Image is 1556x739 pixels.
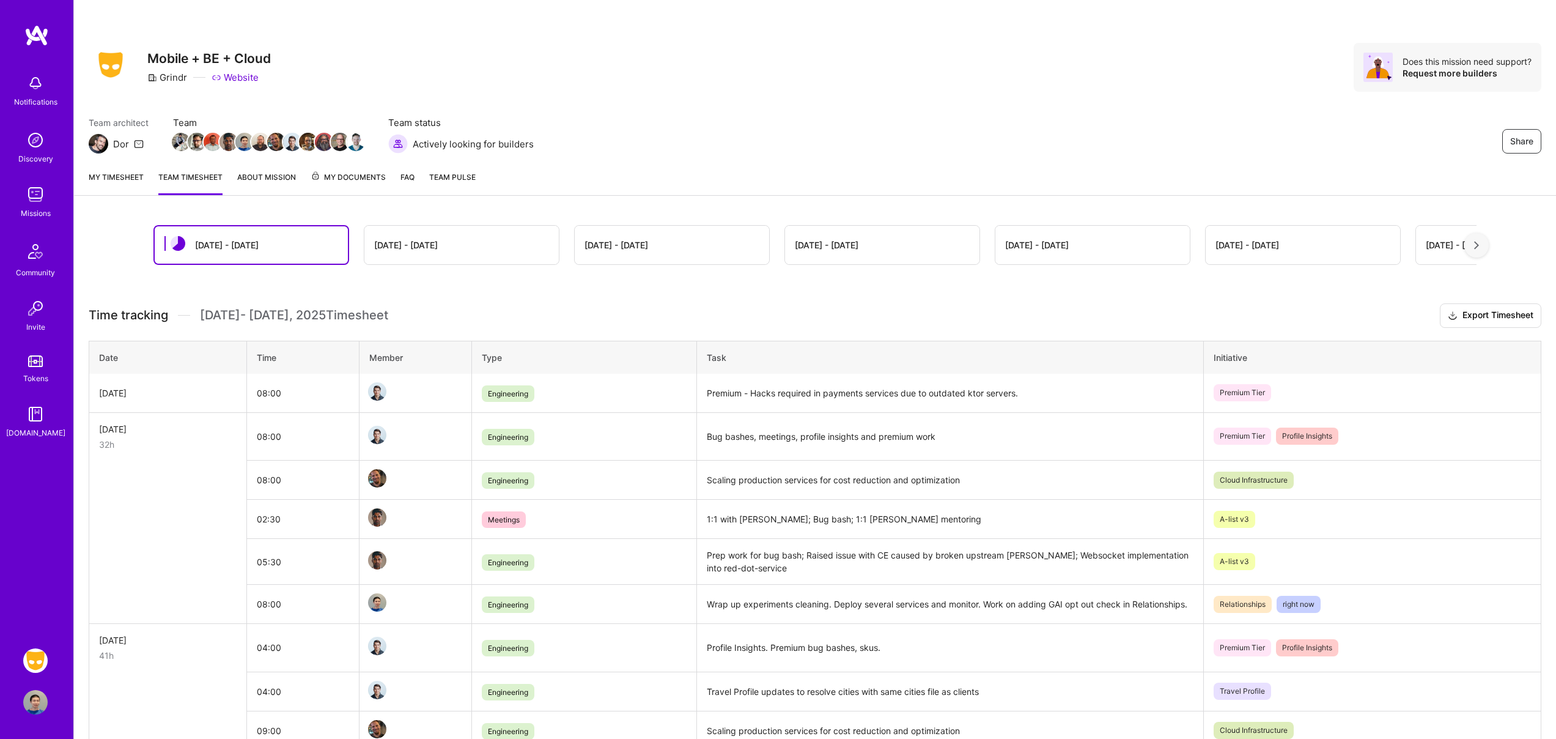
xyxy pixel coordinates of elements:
[16,266,55,279] div: Community
[369,592,385,613] a: Team Member Avatar
[300,132,316,152] a: Team Member Avatar
[237,132,253,152] a: Team Member Avatar
[18,152,53,165] div: Discovery
[299,133,317,151] img: Team Member Avatar
[23,372,48,385] div: Tokens
[1448,310,1458,322] i: icon Download
[697,341,1203,374] th: Task
[6,426,65,439] div: [DOMAIN_NAME]
[368,426,386,444] img: Team Member Avatar
[284,132,300,152] a: Team Member Avatar
[697,624,1203,672] td: Profile Insights. Premium bug bashes, skus.
[23,182,48,207] img: teamwork
[482,429,534,445] span: Engineering
[1277,596,1321,613] span: right now
[311,171,386,184] span: My Documents
[697,412,1203,461] td: Bug bashes, meetings, profile insights and premium work
[368,382,386,401] img: Team Member Avatar
[1363,53,1393,82] img: Avatar
[246,412,359,461] td: 08:00
[219,133,238,151] img: Team Member Avatar
[1214,596,1272,613] span: Relationships
[315,133,333,151] img: Team Member Avatar
[697,461,1203,500] td: Scaling production services for cost reduction and optimization
[188,133,206,151] img: Team Member Avatar
[253,132,268,152] a: Team Member Avatar
[23,71,48,95] img: bell
[584,239,648,251] div: [DATE] - [DATE]
[221,132,237,152] a: Team Member Avatar
[482,596,534,613] span: Engineering
[331,133,349,151] img: Team Member Avatar
[429,173,476,182] span: Team Pulse
[246,461,359,500] td: 08:00
[246,624,359,672] td: 04:00
[1440,303,1541,328] button: Export Timesheet
[369,425,385,445] a: Team Member Avatar
[1214,511,1255,528] span: A-list v3
[246,539,359,585] td: 05:30
[246,672,359,711] td: 04:00
[205,132,221,152] a: Team Member Avatar
[172,133,190,151] img: Team Member Avatar
[283,133,301,151] img: Team Member Avatar
[1403,67,1532,79] div: Request more builders
[267,133,286,151] img: Team Member Avatar
[368,508,386,527] img: Team Member Avatar
[89,171,144,195] a: My timesheet
[359,341,471,374] th: Member
[347,133,365,151] img: Team Member Avatar
[195,239,259,251] div: [DATE] - [DATE]
[482,640,534,656] span: Engineering
[1005,239,1069,251] div: [DATE] - [DATE]
[189,132,205,152] a: Team Member Avatar
[1474,241,1479,250] img: right
[697,500,1203,539] td: 1:1 with [PERSON_NAME]; Bug bash; 1:1 [PERSON_NAME] mentoring
[89,116,149,129] span: Team architect
[368,551,386,570] img: Team Member Avatar
[368,681,386,699] img: Team Member Avatar
[1510,135,1533,147] span: Share
[14,95,57,108] div: Notifications
[697,672,1203,711] td: Travel Profile updates to resolve cities with same cities file as clients
[368,593,386,612] img: Team Member Avatar
[24,24,49,46] img: logo
[21,237,50,266] img: Community
[99,438,237,451] div: 32h
[316,132,332,152] a: Team Member Avatar
[200,308,388,323] span: [DATE] - [DATE] , 2025 Timesheet
[1214,384,1271,401] span: Premium Tier
[1214,428,1271,445] span: Premium Tier
[89,48,133,81] img: Company Logo
[147,51,271,66] h3: Mobile + BE + Cloud
[368,469,386,488] img: Team Member Avatar
[21,207,51,220] div: Missions
[23,296,48,321] img: Invite
[795,239,858,251] div: [DATE] - [DATE]
[1214,639,1271,656] span: Premium Tier
[99,634,237,647] div: [DATE]
[332,132,348,152] a: Team Member Avatar
[1214,683,1271,700] span: Travel Profile
[697,539,1203,585] td: Prep work for bug bash; Raised issue with CE caused by broken upstream [PERSON_NAME]; Websocket i...
[369,507,385,528] a: Team Member Avatar
[697,585,1203,624] td: Wrap up experiments cleaning. Deploy several services and monitor. Work on adding GAI opt out che...
[23,128,48,152] img: discovery
[251,133,270,151] img: Team Member Avatar
[89,341,247,374] th: Date
[413,138,534,150] span: Actively looking for builders
[89,308,168,323] span: Time tracking
[235,133,254,151] img: Team Member Avatar
[369,680,385,700] a: Team Member Avatar
[1276,639,1338,656] span: Profile Insights
[1214,722,1294,739] span: Cloud Infrastructure
[147,71,187,84] div: Grindr
[173,116,364,129] span: Team
[1403,56,1532,67] div: Does this mission need support?
[23,690,48,715] img: User Avatar
[1502,129,1541,154] button: Share
[471,341,696,374] th: Type
[1203,341,1541,374] th: Initiative
[1215,239,1279,251] div: [DATE] - [DATE]
[369,550,385,571] a: Team Member Avatar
